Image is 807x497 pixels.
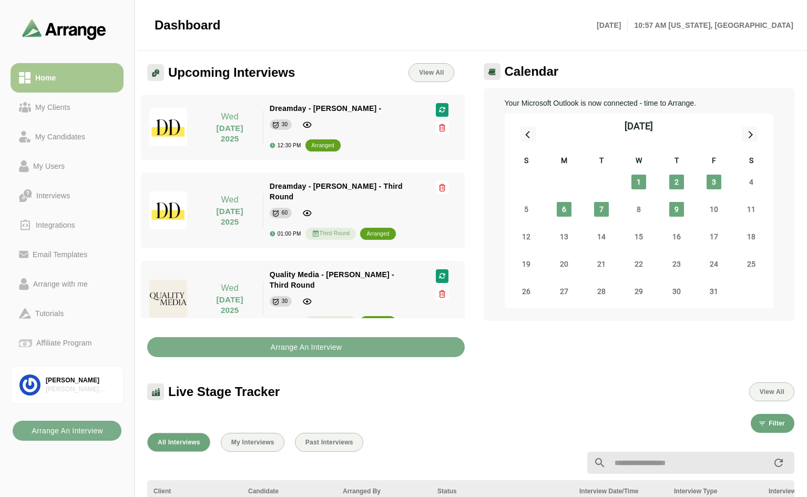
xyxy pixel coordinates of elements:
[31,421,103,441] b: Arrange An Interview
[343,486,425,496] div: Arranged By
[157,439,200,446] span: All Interviews
[744,229,759,244] span: Saturday, October 18, 2025
[669,175,684,189] span: Thursday, October 2, 2025
[203,295,257,316] p: [DATE] 2025
[744,175,759,189] span: Saturday, October 4, 2025
[11,366,124,404] a: [PERSON_NAME][PERSON_NAME] Associates
[669,257,684,271] span: Thursday, October 23, 2025
[418,69,444,76] span: View All
[11,181,124,210] a: Interviews
[305,439,353,446] span: Past Interviews
[221,433,284,452] button: My Interviews
[519,229,534,244] span: Sunday, October 12, 2025
[168,65,295,80] span: Upcoming Interviews
[29,160,69,173] div: My Users
[248,486,330,496] div: Candidate
[631,284,646,299] span: Wednesday, October 29, 2025
[733,155,770,168] div: S
[168,384,280,400] span: Live Stage Tracker
[270,270,394,289] span: Quality Media - [PERSON_NAME] - Third Round
[557,229,571,244] span: Monday, October 13, 2025
[203,282,257,295] p: Wed
[631,202,646,217] span: Wednesday, October 8, 2025
[32,219,79,231] div: Integrations
[270,231,301,237] div: 01:00 PM
[149,108,187,146] img: dreamdayla_logo.jpg
[46,376,115,385] div: [PERSON_NAME]
[519,257,534,271] span: Sunday, October 19, 2025
[11,328,124,358] a: Affiliate Program
[707,202,721,217] span: Friday, October 10, 2025
[11,240,124,269] a: Email Templates
[149,191,187,229] img: dreamdayla_logo.jpg
[744,202,759,217] span: Saturday, October 11, 2025
[408,63,454,82] a: View All
[282,296,288,307] div: 30
[11,151,124,181] a: My Users
[545,155,583,168] div: M
[203,110,257,123] p: Wed
[707,229,721,244] span: Friday, October 17, 2025
[22,19,106,39] img: arrangeai-name-small-logo.4d2b8aee.svg
[366,229,389,239] div: arranged
[31,101,75,114] div: My Clients
[11,93,124,122] a: My Clients
[557,202,571,217] span: Monday, October 6, 2025
[312,140,334,151] div: arranged
[631,175,646,189] span: Wednesday, October 1, 2025
[759,388,784,395] span: View All
[305,316,356,328] div: Third Round
[366,317,389,328] div: arranged
[625,119,653,134] div: [DATE]
[32,337,96,349] div: Affiliate Program
[203,123,257,144] p: [DATE] 2025
[11,299,124,328] a: Tutorials
[768,420,785,427] span: Filter
[11,122,124,151] a: My Candidates
[751,414,794,433] button: Filter
[620,155,658,168] div: W
[744,257,759,271] span: Saturday, October 25, 2025
[154,486,236,496] div: Client
[508,155,545,168] div: S
[155,17,220,33] span: Dashboard
[31,130,89,143] div: My Candidates
[505,64,559,79] span: Calendar
[147,337,465,357] button: Arrange An Interview
[707,175,721,189] span: Friday, October 3, 2025
[583,155,620,168] div: T
[270,104,382,113] span: Dreamday - [PERSON_NAME] -
[597,19,628,32] p: [DATE]
[31,307,68,320] div: Tutorials
[669,202,684,217] span: Thursday, October 9, 2025
[29,278,92,290] div: Arrange with me
[669,284,684,299] span: Thursday, October 30, 2025
[13,421,121,441] button: Arrange An Interview
[519,284,534,299] span: Sunday, October 26, 2025
[270,182,403,201] span: Dreamday - [PERSON_NAME] - Third Round
[631,257,646,271] span: Wednesday, October 22, 2025
[46,385,115,394] div: [PERSON_NAME] Associates
[11,63,124,93] a: Home
[749,382,794,401] button: View All
[695,155,732,168] div: F
[674,486,756,496] div: Interview Type
[557,284,571,299] span: Monday, October 27, 2025
[519,202,534,217] span: Sunday, October 5, 2025
[147,433,210,452] button: All Interviews
[707,284,721,299] span: Friday, October 31, 2025
[203,194,257,206] p: Wed
[658,155,695,168] div: T
[628,19,793,32] p: 10:57 AM [US_STATE], [GEOGRAPHIC_DATA]
[203,206,257,227] p: [DATE] 2025
[11,210,124,240] a: Integrations
[295,433,363,452] button: Past Interviews
[231,439,274,446] span: My Interviews
[579,486,661,496] div: Interview Date/Time
[707,257,721,271] span: Friday, October 24, 2025
[270,337,342,357] b: Arrange An Interview
[631,229,646,244] span: Wednesday, October 15, 2025
[594,229,609,244] span: Tuesday, October 14, 2025
[772,457,785,469] i: appended action
[437,486,567,496] div: Status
